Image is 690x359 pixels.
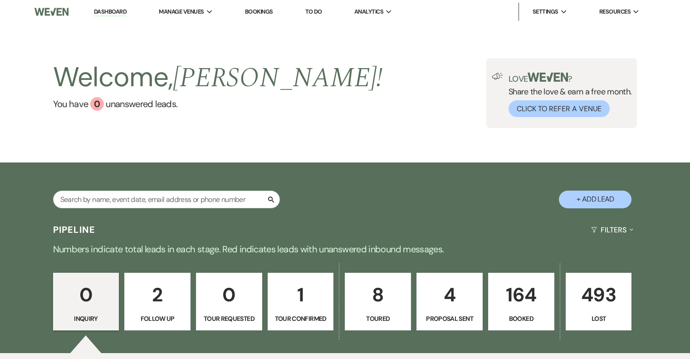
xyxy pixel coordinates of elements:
[528,73,568,82] img: weven-logo-green.svg
[34,2,69,21] img: Weven Logo
[351,280,405,310] p: 8
[422,280,477,310] p: 4
[488,273,554,331] a: 164Booked
[305,8,322,15] a: To Do
[566,273,632,331] a: 493Lost
[53,273,119,331] a: 0Inquiry
[503,73,632,117] div: Share the love & earn a free month.
[492,73,503,80] img: loud-speaker-illustration.svg
[159,7,204,16] span: Manage Venues
[94,8,127,16] a: Dashboard
[268,273,334,331] a: 1Tour Confirmed
[130,314,185,324] p: Follow Up
[572,314,626,324] p: Lost
[422,314,477,324] p: Proposal Sent
[196,273,262,331] a: 0Tour Requested
[587,218,637,242] button: Filters
[572,280,626,310] p: 493
[354,7,383,16] span: Analytics
[494,314,548,324] p: Booked
[90,97,104,111] div: 0
[53,191,280,208] input: Search by name, event date, email address or phone number
[202,314,256,324] p: Tour Requested
[53,223,96,236] h3: Pipeline
[509,73,632,83] p: Love ?
[351,314,405,324] p: Toured
[124,273,191,331] a: 2Follow Up
[59,314,113,324] p: Inquiry
[53,97,383,111] a: You have 0 unanswered leads.
[173,57,382,99] span: [PERSON_NAME] !
[274,280,328,310] p: 1
[416,273,483,331] a: 4Proposal Sent
[509,100,610,117] button: Click to Refer a Venue
[345,273,411,331] a: 8Toured
[533,7,558,16] span: Settings
[53,58,383,97] h2: Welcome,
[559,191,631,208] button: + Add Lead
[202,280,256,310] p: 0
[130,280,185,310] p: 2
[494,280,548,310] p: 164
[245,8,273,15] a: Bookings
[19,242,672,256] p: Numbers indicate total leads in each stage. Red indicates leads with unanswered inbound messages.
[59,280,113,310] p: 0
[274,314,328,324] p: Tour Confirmed
[599,7,631,16] span: Resources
